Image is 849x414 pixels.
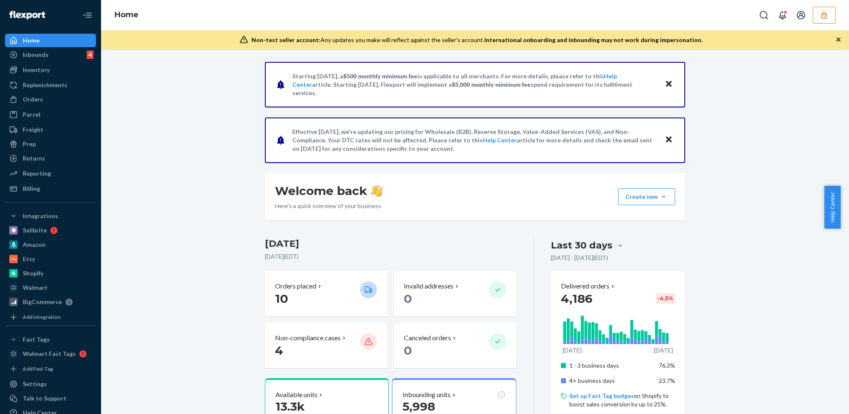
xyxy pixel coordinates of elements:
div: Any updates you make will reflect against the seller's account. [251,36,702,44]
div: Fast Tags [23,335,50,344]
img: hand-wave emoji [371,185,382,197]
div: Billing [23,184,40,193]
div: Integrations [23,212,58,220]
a: Prep [5,137,96,151]
span: $5,000 monthly minimum fee [452,81,531,88]
p: Orders placed [275,281,316,291]
button: Help Center [824,186,841,229]
a: Add Fast Tag [5,364,96,374]
div: Amazon [23,240,45,249]
h3: [DATE] [265,237,516,251]
a: Add Integration [5,312,96,322]
div: Last 30 days [551,239,612,252]
div: Sellbrite [23,226,47,235]
p: [DATE] - [DATE] ( EDT ) [551,254,608,262]
div: -4.3 % [656,293,675,304]
span: 76.3% [659,362,675,369]
div: Home [23,36,40,45]
p: 4+ business days [569,377,652,385]
div: 4 [87,51,93,59]
div: Walmart [23,283,48,292]
a: Freight [5,123,96,136]
span: 23.7% [659,377,675,384]
button: Canceled orders 0 [394,323,516,368]
a: Etsy [5,252,96,266]
p: [DATE] [654,346,673,355]
img: Flexport logo [9,11,45,19]
p: on Shopify to boost sales conversion by up to 25%. [569,392,675,409]
button: Orders placed 10 [265,271,387,316]
button: Close [663,134,674,146]
div: Freight [23,126,43,134]
div: Parcel [23,110,40,119]
p: Here’s a quick overview of your business [275,202,382,210]
p: [DATE] ( EDT ) [265,252,516,261]
a: Reporting [5,167,96,180]
div: Add Fast Tag [23,365,53,372]
button: Create new [618,188,675,205]
div: Settings [23,380,47,388]
p: [DATE] [563,346,582,355]
a: Sellbrite [5,224,96,237]
a: Returns [5,152,96,165]
button: Open Search Box [756,7,772,24]
span: $500 monthly minimum fee [343,72,417,80]
span: 4,186 [561,291,593,306]
div: Etsy [23,255,35,263]
button: Close [663,78,674,91]
a: Talk to Support [5,392,96,405]
button: Fast Tags [5,333,96,346]
a: Orders [5,93,96,106]
button: Delivered orders [561,281,616,291]
span: 5,998 [403,399,435,414]
a: Home [5,34,96,47]
div: Orders [23,95,43,104]
div: Reporting [23,169,51,178]
a: Help Center [483,136,517,144]
p: Starting [DATE], a is applicable to all merchants. For more details, please refer to this article... [292,72,657,97]
a: Set up Fast Tag badges [569,392,634,399]
a: Settings [5,377,96,391]
button: Invalid addresses 0 [394,271,516,316]
a: Walmart Fast Tags [5,347,96,361]
div: Talk to Support [23,394,67,403]
a: Amazon [5,238,96,251]
a: Parcel [5,108,96,121]
div: Add Integration [23,313,60,321]
a: Inbounds4 [5,48,96,61]
h1: Welcome back [275,183,382,198]
a: BigCommerce [5,295,96,309]
button: Open account menu [793,7,809,24]
div: Prep [23,140,36,148]
a: Shopify [5,267,96,280]
div: Shopify [23,269,43,278]
button: Integrations [5,209,96,223]
div: Returns [23,154,45,163]
p: Inbounding units [403,390,451,400]
p: Non-compliance cases [275,333,341,343]
ol: breadcrumbs [108,3,145,27]
div: Replenishments [23,81,67,89]
a: Inventory [5,63,96,77]
button: Close Navigation [79,7,96,24]
a: Billing [5,182,96,195]
div: BigCommerce [23,298,62,306]
span: 10 [275,291,288,306]
a: Walmart [5,281,96,294]
button: Non-compliance cases 4 [265,323,387,368]
p: Canceled orders [404,333,451,343]
a: Home [115,10,139,19]
div: Walmart Fast Tags [23,350,76,358]
div: Inventory [23,66,50,74]
button: Open notifications [774,7,791,24]
span: Non-test seller account: [251,36,320,43]
span: 0 [404,343,412,358]
p: Invalid addresses [404,281,454,291]
span: 4 [275,343,283,358]
p: Available units [275,390,318,400]
span: International onboarding and inbounding may not work during impersonation. [484,36,702,43]
span: 13.3k [275,399,305,414]
p: Effective [DATE], we're updating our pricing for Wholesale (B2B), Reserve Storage, Value-Added Se... [292,128,657,153]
